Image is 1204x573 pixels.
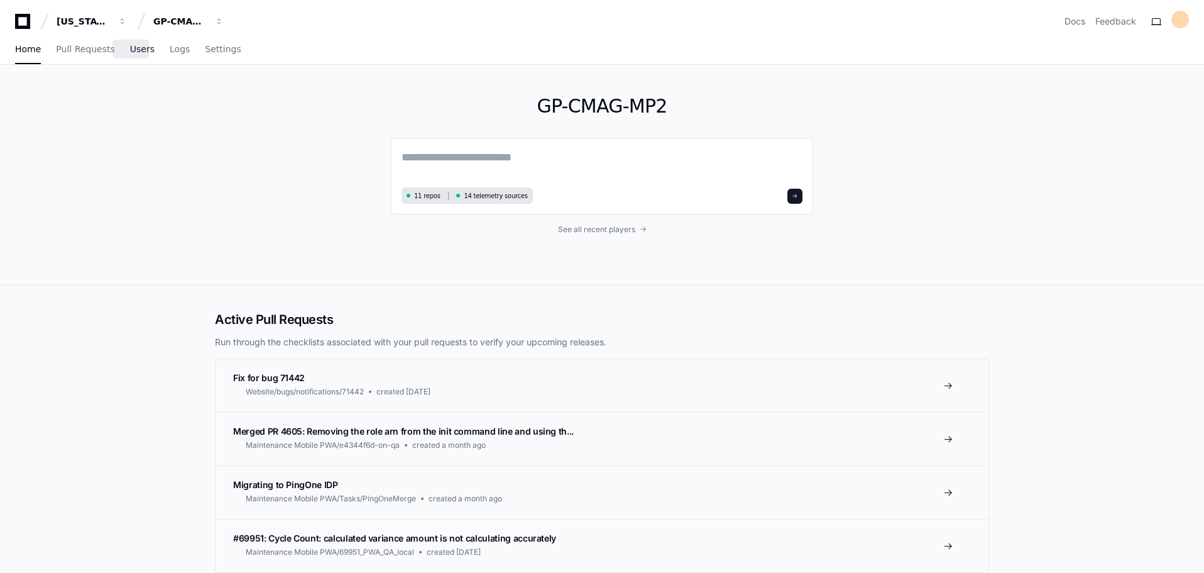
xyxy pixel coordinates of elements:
a: Logs [170,35,190,64]
span: created [DATE] [427,547,481,557]
span: created [DATE] [376,387,430,397]
a: Merged PR 4605: Removing the role arn from the init command line and using th...Maintenance Mobil... [216,412,988,465]
a: See all recent players [391,225,813,235]
span: created a month ago [429,494,502,504]
p: Run through the checklists associated with your pull requests to verify your upcoming releases. [215,336,989,348]
a: #69951: Cycle Count: calculated variance amount is not calculating accuratelyMaintenance Mobile P... [216,519,988,572]
h2: Active Pull Requests [215,311,989,328]
button: [US_STATE] Pacific [52,10,132,33]
span: #69951: Cycle Count: calculated variance amount is not calculating accurately [233,533,556,543]
span: Maintenance Mobile PWA/Tasks/PingOneMerge [246,494,416,504]
span: created a month ago [412,440,486,450]
span: Migrating to PingOne IDP [233,479,338,490]
a: Pull Requests [56,35,114,64]
div: GP-CMAG-MP2 [153,15,207,28]
a: Migrating to PingOne IDPMaintenance Mobile PWA/Tasks/PingOneMergecreated a month ago [216,465,988,519]
span: Users [130,45,155,53]
a: Docs [1064,15,1085,28]
button: GP-CMAG-MP2 [148,10,229,33]
a: Users [130,35,155,64]
span: Maintenance Mobile PWA/69951_PWA_QA_local [246,547,414,557]
span: Logs [170,45,190,53]
button: Feedback [1095,15,1136,28]
span: Home [15,45,41,53]
span: Fix for bug 71442 [233,372,305,383]
span: Settings [205,45,241,53]
a: Settings [205,35,241,64]
span: See all recent players [558,225,635,235]
span: 11 repos [414,191,441,201]
div: [US_STATE] Pacific [57,15,111,28]
span: Pull Requests [56,45,114,53]
a: Fix for bug 71442Website/bugs/notifications/71442created [DATE] [216,359,988,412]
h1: GP-CMAG-MP2 [391,95,813,118]
span: Merged PR 4605: Removing the role arn from the init command line and using th... [233,426,574,437]
span: Website/bugs/notifications/71442 [246,387,364,397]
span: Maintenance Mobile PWA/e4344f6d-on-qa [246,440,400,450]
span: 14 telemetry sources [464,191,527,201]
a: Home [15,35,41,64]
